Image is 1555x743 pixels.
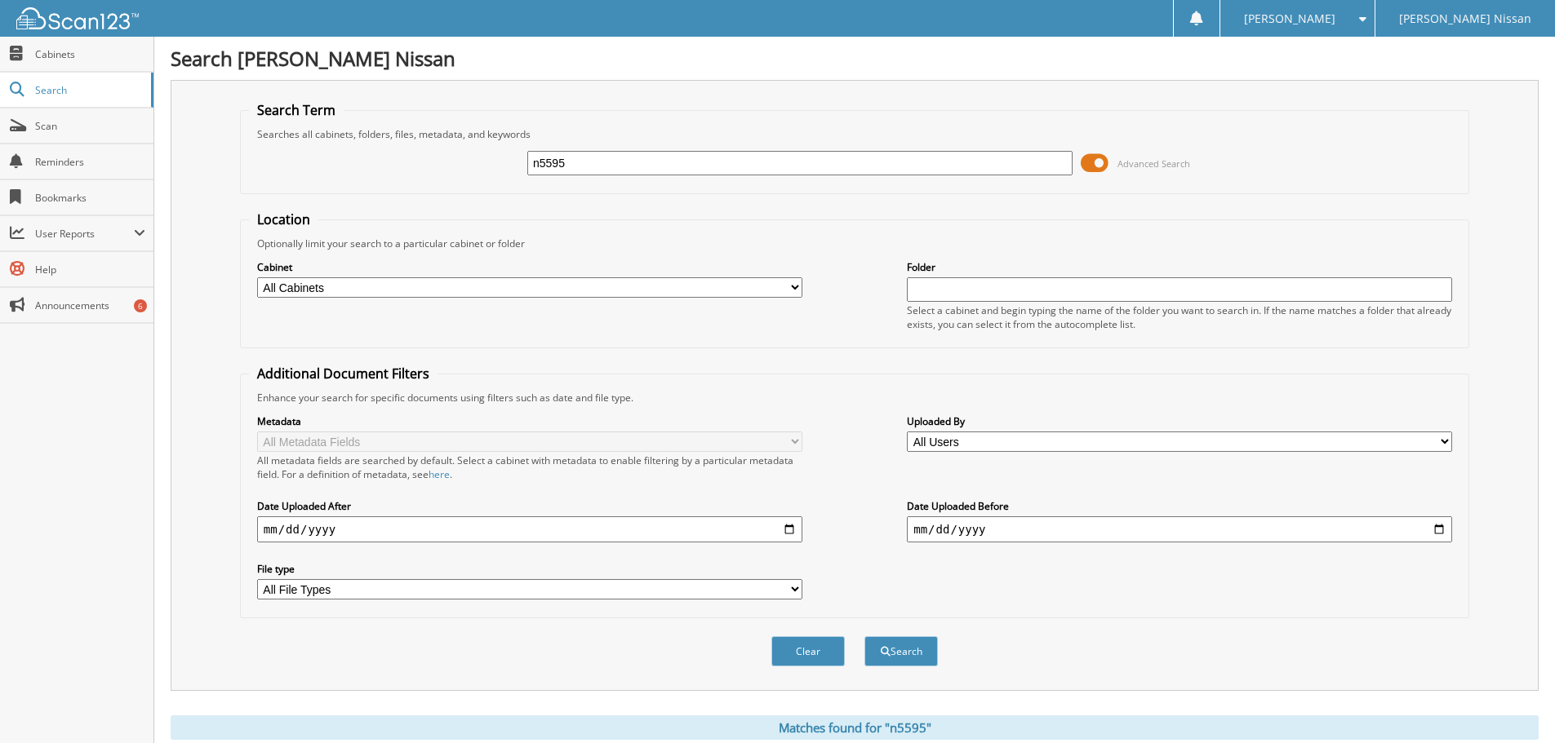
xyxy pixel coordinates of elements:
span: User Reports [35,227,134,241]
span: Scan [35,119,145,133]
span: [PERSON_NAME] Nissan [1399,14,1531,24]
label: File type [257,562,802,576]
span: Help [35,263,145,276]
div: Optionally limit your search to a particular cabinet or folder [249,237,1460,250]
label: Metadata [257,414,802,428]
label: Uploaded By [907,414,1452,428]
label: Date Uploaded Before [907,499,1452,513]
div: Searches all cabinets, folders, files, metadata, and keywords [249,127,1460,141]
span: Reminders [35,155,145,169]
input: start [257,516,802,542]
a: here [429,467,450,481]
img: scan123-logo-white.svg [16,7,139,29]
span: Advanced Search [1117,157,1190,170]
legend: Search Term [249,101,344,119]
button: Search [864,636,938,666]
div: 6 [134,299,147,312]
legend: Location [249,210,318,228]
div: All metadata fields are searched by default. Select a cabinet with metadata to enable filtering b... [257,453,802,481]
legend: Additional Document Filters [249,365,438,383]
label: Folder [907,260,1452,274]
div: Matches found for "n5595" [171,715,1539,740]
label: Cabinet [257,260,802,274]
div: Select a cabinet and begin typing the name of the folder you want to search in. If the name match... [907,303,1452,331]
h1: Search [PERSON_NAME] Nissan [171,45,1539,72]
div: Enhance your search for specific documents using filters such as date and file type. [249,391,1460,405]
span: Cabinets [35,47,145,61]
label: Date Uploaded After [257,499,802,513]
input: end [907,516,1452,542]
span: [PERSON_NAME] [1244,14,1335,24]
span: Search [35,83,143,97]
button: Clear [771,636,845,666]
span: Announcements [35,299,145,312]
span: Bookmarks [35,191,145,205]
